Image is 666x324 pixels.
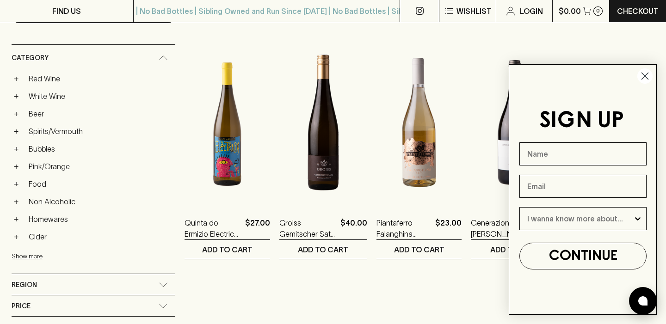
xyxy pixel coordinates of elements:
[279,42,367,203] img: Groiss Gemitscher Satz Braitenpuechtorff 2022
[340,217,367,239] p: $40.00
[25,71,175,86] a: Red Wine
[519,175,647,198] input: Email
[245,217,270,239] p: $27.00
[12,109,21,118] button: +
[12,214,21,224] button: +
[25,141,175,157] a: Bubbles
[12,246,133,265] button: Show more
[376,42,462,203] img: Piantaferro Falanghina 2023
[559,6,581,17] p: $0.00
[527,208,633,230] input: I wanna know more about...
[617,6,659,17] p: Checkout
[25,176,175,192] a: Food
[12,295,175,316] div: Price
[539,110,624,132] span: SIGN UP
[499,55,666,324] div: FLYOUT Form
[185,217,241,239] a: Quinta do Ermizio Electrico Vinho Verde 2022
[12,179,21,189] button: +
[12,144,21,153] button: +
[25,211,175,227] a: Homewares
[25,159,175,174] a: Pink/Orange
[185,240,270,259] button: ADD TO CART
[376,217,432,239] a: Piantaferro Falanghina 2023
[12,74,21,83] button: +
[25,229,175,245] a: Cider
[12,232,21,241] button: +
[520,6,543,17] p: Login
[12,279,37,291] span: Region
[12,52,49,64] span: Category
[279,217,337,239] a: Groiss Gemitscher Satz Braitenpuechtorff 2022
[471,42,560,203] img: Generazione Alessandro Trainara Carricante 2022
[376,240,462,259] button: ADD TO CART
[25,106,175,122] a: Beer
[52,6,81,17] p: FIND US
[12,300,31,312] span: Price
[279,240,367,259] button: ADD TO CART
[637,68,653,84] button: Close dialog
[12,274,175,295] div: Region
[298,244,348,255] p: ADD TO CART
[202,244,253,255] p: ADD TO CART
[12,162,21,171] button: +
[596,8,600,13] p: 0
[633,208,642,230] button: Show Options
[12,92,21,101] button: +
[471,217,529,239] a: Generazione [PERSON_NAME] Carricante 2022
[435,217,462,239] p: $23.00
[25,123,175,139] a: Spirits/Vermouth
[519,243,647,269] button: CONTINUE
[471,240,560,259] button: ADD TO CART
[185,42,270,203] img: Quinta do Ermizio Electrico Vinho Verde 2022
[185,271,654,289] nav: pagination navigation
[638,296,647,306] img: bubble-icon
[12,197,21,206] button: +
[394,244,444,255] p: ADD TO CART
[12,127,21,136] button: +
[25,88,175,104] a: White Wine
[25,194,175,209] a: Non Alcoholic
[519,142,647,165] input: Name
[490,244,541,255] p: ADD TO CART
[12,45,175,71] div: Category
[456,6,492,17] p: Wishlist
